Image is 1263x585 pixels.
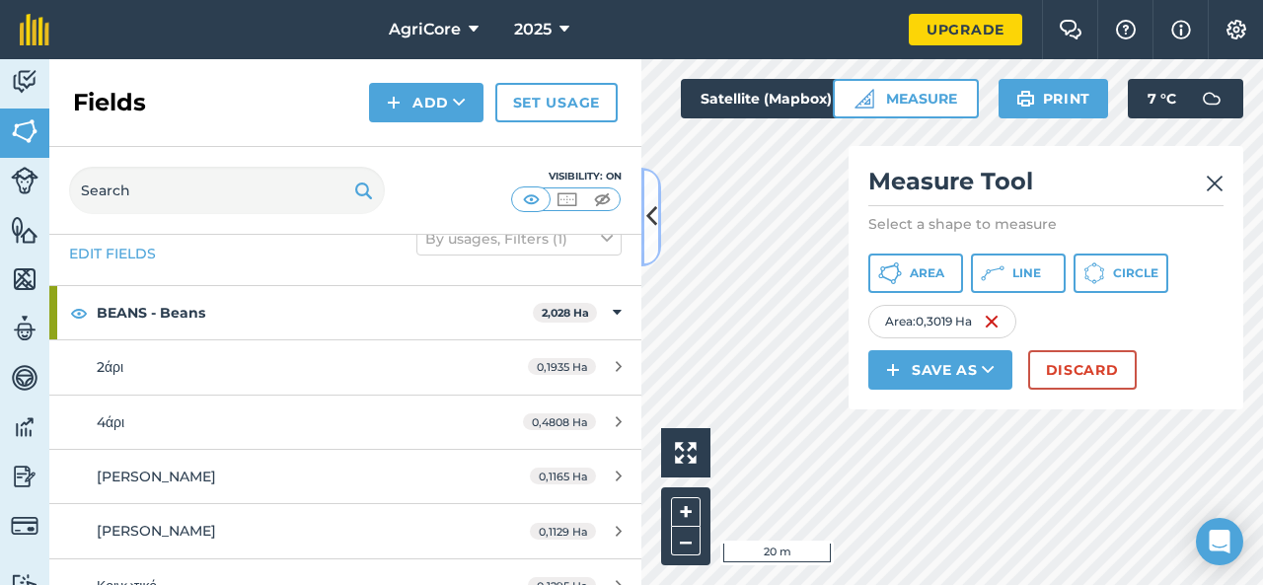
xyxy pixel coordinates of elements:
span: 2άρι [97,358,123,376]
img: svg+xml;base64,PHN2ZyB4bWxucz0iaHR0cDovL3d3dy53My5vcmcvMjAwMC9zdmciIHdpZHRoPSI1NiIgaGVpZ2h0PSI2MC... [11,215,38,245]
img: fieldmargin Logo [20,14,49,45]
button: By usages, Filters (1) [416,223,622,255]
img: svg+xml;base64,PD94bWwgdmVyc2lvbj0iMS4wIiBlbmNvZGluZz0idXRmLTgiPz4KPCEtLSBHZW5lcmF0b3I6IEFkb2JlIE... [11,67,38,97]
button: Satellite (Mapbox) [681,79,870,118]
img: svg+xml;base64,PHN2ZyB4bWxucz0iaHR0cDovL3d3dy53My5vcmcvMjAwMC9zdmciIHdpZHRoPSI1NiIgaGVpZ2h0PSI2MC... [11,264,38,294]
input: Search [69,167,385,214]
button: Circle [1074,254,1168,293]
span: 4άρι [97,413,124,431]
button: – [671,527,701,555]
button: + [671,497,701,527]
div: BEANS - Beans2,028 Ha [49,286,641,339]
img: svg+xml;base64,PHN2ZyB4bWxucz0iaHR0cDovL3d3dy53My5vcmcvMjAwMC9zdmciIHdpZHRoPSI1MCIgaGVpZ2h0PSI0MC... [590,189,615,209]
div: Visibility: On [511,169,622,184]
img: svg+xml;base64,PD94bWwgdmVyc2lvbj0iMS4wIiBlbmNvZGluZz0idXRmLTgiPz4KPCEtLSBHZW5lcmF0b3I6IEFkb2JlIE... [1192,79,1231,118]
img: svg+xml;base64,PD94bWwgdmVyc2lvbj0iMS4wIiBlbmNvZGluZz0idXRmLTgiPz4KPCEtLSBHZW5lcmF0b3I6IEFkb2JlIE... [11,512,38,540]
img: svg+xml;base64,PHN2ZyB4bWxucz0iaHR0cDovL3d3dy53My5vcmcvMjAwMC9zdmciIHdpZHRoPSI1MCIgaGVpZ2h0PSI0MC... [519,189,544,209]
span: [PERSON_NAME] [97,468,216,485]
img: svg+xml;base64,PHN2ZyB4bWxucz0iaHR0cDovL3d3dy53My5vcmcvMjAwMC9zdmciIHdpZHRoPSIxOSIgaGVpZ2h0PSIyNC... [1016,87,1035,110]
span: AgriCore [389,18,461,41]
img: svg+xml;base64,PD94bWwgdmVyc2lvbj0iMS4wIiBlbmNvZGluZz0idXRmLTgiPz4KPCEtLSBHZW5lcmF0b3I6IEFkb2JlIE... [11,314,38,343]
button: Discard [1028,350,1137,390]
img: svg+xml;base64,PHN2ZyB4bWxucz0iaHR0cDovL3d3dy53My5vcmcvMjAwMC9zdmciIHdpZHRoPSIxNCIgaGVpZ2h0PSIyNC... [886,358,900,382]
button: Measure [833,79,979,118]
img: A question mark icon [1114,20,1138,39]
img: svg+xml;base64,PHN2ZyB4bWxucz0iaHR0cDovL3d3dy53My5vcmcvMjAwMC9zdmciIHdpZHRoPSI1NiIgaGVpZ2h0PSI2MC... [11,116,38,146]
button: Line [971,254,1066,293]
a: 4άρι0,4808 Ha [49,396,641,449]
img: Ruler icon [854,89,874,109]
a: Edit fields [69,243,156,264]
div: Area : 0,3019 Ha [868,305,1016,338]
img: svg+xml;base64,PD94bWwgdmVyc2lvbj0iMS4wIiBlbmNvZGluZz0idXRmLTgiPz4KPCEtLSBHZW5lcmF0b3I6IEFkb2JlIE... [11,167,38,194]
button: Area [868,254,963,293]
a: [PERSON_NAME]0,1165 Ha [49,450,641,503]
span: Area [910,265,944,281]
img: A cog icon [1225,20,1248,39]
span: 0,1165 Ha [530,468,596,484]
span: 0,1129 Ha [530,523,596,540]
h2: Fields [73,87,146,118]
a: Upgrade [909,14,1022,45]
strong: BEANS - Beans [97,286,533,339]
button: Add [369,83,483,122]
strong: 2,028 Ha [542,306,589,320]
a: 2άρι0,1935 Ha [49,340,641,394]
button: Print [999,79,1109,118]
img: svg+xml;base64,PD94bWwgdmVyc2lvbj0iMS4wIiBlbmNvZGluZz0idXRmLTgiPz4KPCEtLSBHZW5lcmF0b3I6IEFkb2JlIE... [11,412,38,442]
h2: Measure Tool [868,166,1224,206]
span: 7 ° C [1148,79,1176,118]
img: Four arrows, one pointing top left, one top right, one bottom right and the last bottom left [675,442,697,464]
button: 7 °C [1128,79,1243,118]
img: svg+xml;base64,PHN2ZyB4bWxucz0iaHR0cDovL3d3dy53My5vcmcvMjAwMC9zdmciIHdpZHRoPSIxOSIgaGVpZ2h0PSIyNC... [354,179,373,202]
span: Line [1012,265,1041,281]
img: svg+xml;base64,PHN2ZyB4bWxucz0iaHR0cDovL3d3dy53My5vcmcvMjAwMC9zdmciIHdpZHRoPSIxOCIgaGVpZ2h0PSIyNC... [70,301,88,325]
span: 0,4808 Ha [523,413,596,430]
img: svg+xml;base64,PD94bWwgdmVyc2lvbj0iMS4wIiBlbmNvZGluZz0idXRmLTgiPz4KPCEtLSBHZW5lcmF0b3I6IEFkb2JlIE... [11,462,38,491]
div: Open Intercom Messenger [1196,518,1243,565]
img: svg+xml;base64,PHN2ZyB4bWxucz0iaHR0cDovL3d3dy53My5vcmcvMjAwMC9zdmciIHdpZHRoPSIxNyIgaGVpZ2h0PSIxNy... [1171,18,1191,41]
img: svg+xml;base64,PHN2ZyB4bWxucz0iaHR0cDovL3d3dy53My5vcmcvMjAwMC9zdmciIHdpZHRoPSIxNiIgaGVpZ2h0PSIyNC... [984,310,1000,333]
img: svg+xml;base64,PHN2ZyB4bWxucz0iaHR0cDovL3d3dy53My5vcmcvMjAwMC9zdmciIHdpZHRoPSIxNCIgaGVpZ2h0PSIyNC... [387,91,401,114]
span: Circle [1113,265,1158,281]
img: svg+xml;base64,PD94bWwgdmVyc2lvbj0iMS4wIiBlbmNvZGluZz0idXRmLTgiPz4KPCEtLSBHZW5lcmF0b3I6IEFkb2JlIE... [11,363,38,393]
img: svg+xml;base64,PHN2ZyB4bWxucz0iaHR0cDovL3d3dy53My5vcmcvMjAwMC9zdmciIHdpZHRoPSI1MCIgaGVpZ2h0PSI0MC... [555,189,579,209]
span: [PERSON_NAME] [97,522,216,540]
p: Select a shape to measure [868,214,1224,234]
img: svg+xml;base64,PHN2ZyB4bWxucz0iaHR0cDovL3d3dy53My5vcmcvMjAwMC9zdmciIHdpZHRoPSIyMiIgaGVpZ2h0PSIzMC... [1206,172,1224,195]
a: [PERSON_NAME]0,1129 Ha [49,504,641,557]
button: Save as [868,350,1012,390]
a: Set usage [495,83,618,122]
span: 2025 [514,18,552,41]
span: 0,1935 Ha [528,358,596,375]
img: Two speech bubbles overlapping with the left bubble in the forefront [1059,20,1082,39]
